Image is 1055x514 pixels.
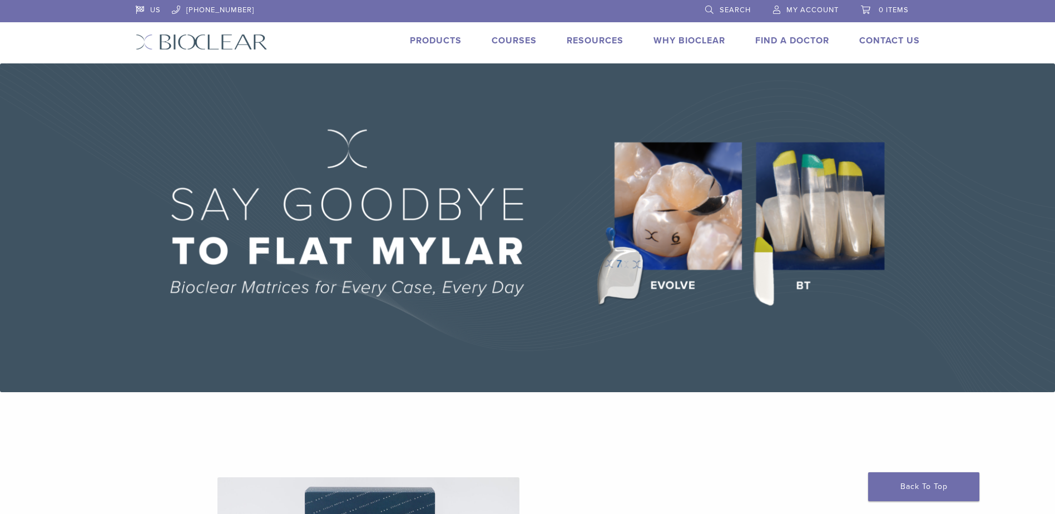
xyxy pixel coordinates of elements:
[868,472,979,501] a: Back To Top
[653,35,725,46] a: Why Bioclear
[410,35,462,46] a: Products
[136,34,268,50] img: Bioclear
[786,6,839,14] span: My Account
[755,35,829,46] a: Find A Doctor
[879,6,909,14] span: 0 items
[567,35,623,46] a: Resources
[492,35,537,46] a: Courses
[720,6,751,14] span: Search
[859,35,920,46] a: Contact Us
